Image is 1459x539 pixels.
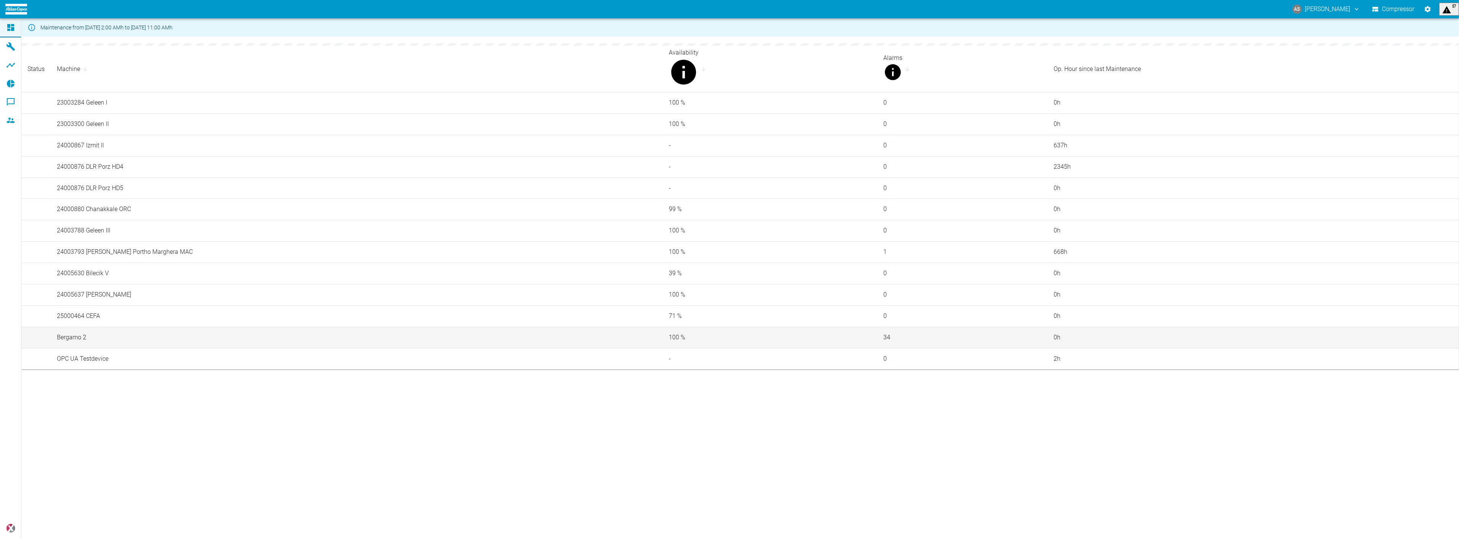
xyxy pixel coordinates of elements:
[1421,2,1435,16] button: Settings
[51,220,663,242] td: 24003788 Geleen III
[877,156,1047,178] td: 0
[877,178,1047,199] td: 0
[1054,355,1453,363] div: 2 h
[663,135,877,156] td: -
[663,92,877,114] td: 100 %
[663,348,877,370] td: -
[51,284,663,305] td: 24005637 [PERSON_NAME]
[1054,333,1453,342] div: 0 h
[663,327,877,348] td: 100 %
[877,284,1047,305] td: 0
[1054,205,1453,214] div: 0 h
[877,263,1047,284] td: 0
[1054,290,1453,299] div: 0 h
[877,135,1047,156] td: 0
[669,48,699,90] div: calculated for the last 7 days
[663,305,877,327] td: 71 %
[877,327,1047,348] td: 34
[1293,5,1302,14] div: AS
[663,242,877,263] td: 100 %
[663,284,877,305] td: 100 %
[21,46,51,92] th: Status
[51,263,663,284] td: 24005630 Bilecik V
[1054,98,1453,107] div: 0 h
[51,305,663,327] td: 25000464 CEFA
[5,4,27,14] img: logo
[51,92,663,114] td: 23003284 Geleen I
[1054,163,1453,171] div: 2345 h
[663,113,877,135] td: 100 %
[1439,3,1459,16] button: displayAlerts
[663,263,877,284] td: 39 %
[51,348,663,370] td: OPC UA Testdevice
[877,220,1047,242] td: 0
[51,135,663,156] td: 24000867 Izmit II
[877,305,1047,327] td: 0
[1054,312,1453,321] div: 0 h
[1054,120,1453,129] div: 0 h
[1291,2,1361,16] button: andreas.schmitt@atlascopco.com
[1452,4,1456,15] span: 57
[877,242,1047,263] td: 1
[663,199,877,220] td: 99 %
[877,348,1047,370] td: 0
[51,327,663,348] td: Bergamo 2
[21,43,1459,196] canvas: Map
[51,199,663,220] td: 24000880 Chanakkale ORC
[51,156,663,178] td: 24000876 DLR Porz HD4
[51,113,663,135] td: 23003300 Geleen II
[877,199,1047,220] td: 0
[1047,46,1459,92] th: Op. Hour since last Maintenance
[40,21,173,34] div: Maintenance from [DATE] 2:00 AMh to [DATE] 11:00 AMh
[663,156,877,178] td: -
[1054,184,1453,193] div: 0 h
[1054,226,1453,235] div: 0 h
[883,53,902,84] div: calculated for the last 7 days
[1054,269,1453,278] div: 0 h
[663,220,877,242] td: 100 %
[51,242,663,263] td: 24003793 [PERSON_NAME] Portho Marghera MAC
[51,178,663,199] td: 24000876 DLR Porz HD5
[877,113,1047,135] td: 0
[1054,248,1453,257] div: 668 h
[877,92,1047,114] td: 0
[663,178,877,199] td: -
[1054,141,1453,150] div: 637 h
[6,524,15,533] img: Xplore Logo
[1371,2,1416,16] button: Compressor
[57,65,90,74] span: Machine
